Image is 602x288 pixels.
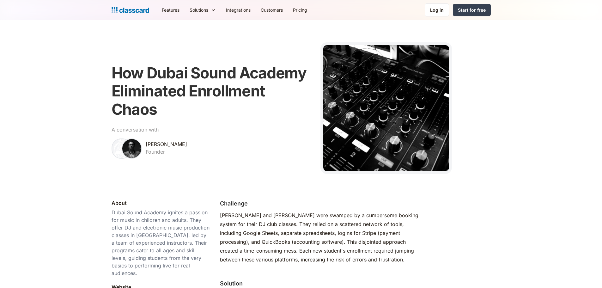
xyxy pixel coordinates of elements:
a: Integrations [221,3,256,17]
div: [PERSON_NAME] [146,140,187,148]
a: Start for free [453,4,491,16]
div: [PERSON_NAME] and [PERSON_NAME] were swamped by a cumbersome booking system for their DJ club cla... [220,211,421,264]
div: Solutions [190,7,208,13]
a: Log in [425,3,449,16]
a: Pricing [288,3,312,17]
div: Dubai Sound Academy ignites a passion for music in children and adults. They offer DJ and electro... [112,209,210,277]
h1: How Dubai Sound Academy Eliminated Enrollment Chaos [112,64,313,119]
a: Features [157,3,185,17]
div: A conversation with [112,126,159,133]
a: Customers [256,3,288,17]
div: Founder [146,148,165,156]
div: Start for free [458,7,486,13]
h2: Solution [220,279,243,288]
h2: Challenge [220,199,248,208]
div: Solutions [185,3,221,17]
div: Log in [430,7,444,13]
div: About [112,199,127,207]
a: home [112,6,149,15]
